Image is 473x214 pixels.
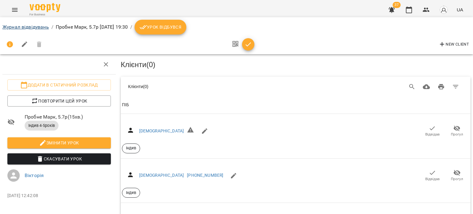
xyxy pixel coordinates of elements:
span: Індив 4-5років [25,123,59,128]
div: Sort [122,101,129,109]
h6: Невірний формат телефону ${ phone } [187,126,194,136]
div: Клієнти ( 0 ) [128,83,277,90]
button: New Client [437,39,471,49]
button: Search [405,79,419,94]
button: Завантажити CSV [419,79,434,94]
button: Фільтр [448,79,463,94]
span: Відвідав [425,132,440,137]
span: Прогул [451,132,463,137]
a: [DEMOGRAPHIC_DATA] [139,128,184,133]
img: Voopty Logo [30,3,60,12]
nav: breadcrumb [2,20,471,34]
a: Журнал відвідувань [2,24,49,30]
span: Повторити цей урок [12,97,106,105]
button: Відвідав [420,167,445,184]
a: Вікторія [25,172,44,178]
img: avatar_s.png [439,6,448,14]
button: Відвідав [420,123,445,140]
li: / [130,23,132,31]
button: Прогул [445,123,469,140]
span: Прогул [451,176,463,182]
span: Індив [122,145,140,151]
span: UA [457,6,463,13]
h3: Клієнти ( 0 ) [121,61,471,69]
span: ПІБ [122,101,469,109]
span: Змінити урок [12,139,106,147]
a: [PHONE_NUMBER] [187,173,223,178]
a: [DEMOGRAPHIC_DATA] [139,173,184,178]
div: ПІБ [122,101,129,109]
span: Індив [122,190,140,196]
span: New Client [439,41,469,48]
p: [DATE] 12:42:08 [7,193,111,199]
button: Прогул [445,167,469,184]
button: Друк [434,79,449,94]
button: Повторити цей урок [7,95,111,107]
div: Table Toolbar [121,77,471,96]
li: / [51,23,53,31]
span: Додати в статичний розклад [12,81,106,89]
span: For Business [30,13,60,17]
button: Скасувати Урок [7,153,111,164]
span: Відвідав [425,176,440,182]
span: Урок відбувся [139,23,181,31]
button: Додати в статичний розклад [7,79,111,91]
button: Урок відбувся [135,20,186,34]
button: Змінити урок [7,137,111,148]
button: UA [454,4,466,15]
span: 37 [393,2,401,8]
span: Скасувати Урок [12,155,106,163]
span: Пробне Марк, 5.7р ( 15 хв. ) [25,113,111,121]
button: Menu [7,2,22,17]
p: Пробне Марк, 5.7р [DATE] 19:30 [56,23,128,31]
